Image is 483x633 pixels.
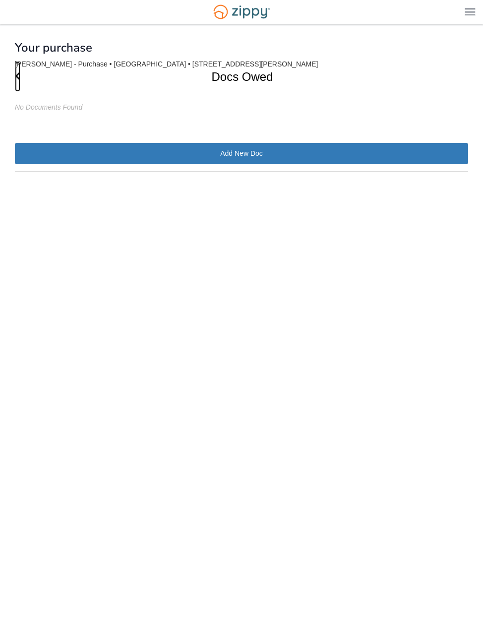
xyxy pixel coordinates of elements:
[15,103,82,111] em: No Documents Found
[465,8,476,15] img: Mobile Dropdown Menu
[7,62,464,92] h1: Docs Owed
[15,41,92,54] h1: Your purchase
[15,62,20,92] a: Go Back
[15,143,468,164] a: Add New Doc
[15,60,468,68] div: [PERSON_NAME] - Purchase • [GEOGRAPHIC_DATA] • [STREET_ADDRESS][PERSON_NAME]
